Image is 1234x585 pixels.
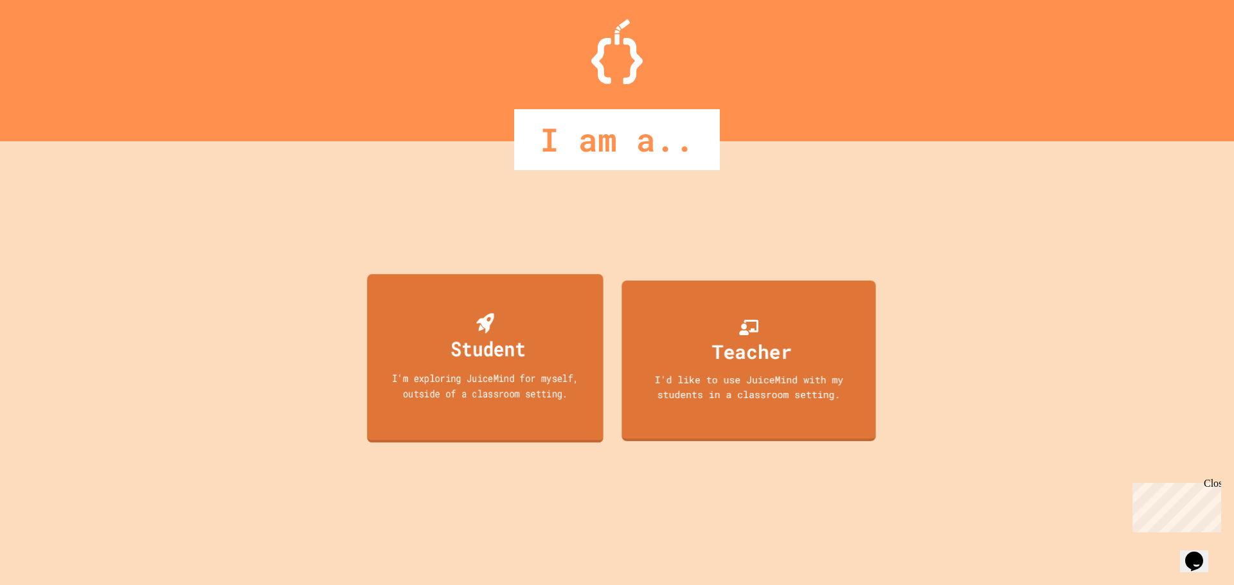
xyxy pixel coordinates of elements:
[5,5,89,82] div: Chat with us now!Close
[379,371,592,401] div: I'm exploring JuiceMind for myself, outside of a classroom setting.
[1180,534,1221,572] iframe: chat widget
[591,19,643,84] img: Logo.svg
[634,372,863,401] div: I'd like to use JuiceMind with my students in a classroom setting.
[514,109,720,170] div: I am a..
[451,333,526,363] div: Student
[712,336,792,365] div: Teacher
[1127,478,1221,532] iframe: chat widget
